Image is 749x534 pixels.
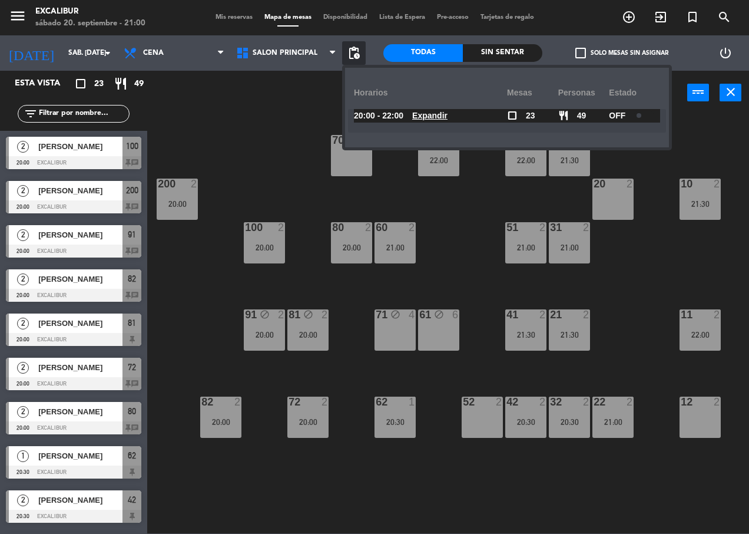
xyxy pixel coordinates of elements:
span: [PERSON_NAME] [38,140,122,153]
div: 6 [452,309,459,320]
span: Disponibilidad [317,14,373,21]
div: 20:30 [549,418,590,426]
div: 20:00 [200,418,241,426]
span: 2 [17,185,29,197]
span: [PERSON_NAME] [38,361,122,374]
div: 20:00 [244,243,285,252]
div: Estado [609,77,660,109]
button: power_input [687,84,709,101]
div: 42 [506,397,507,407]
i: power_input [691,85,705,99]
span: Cena [143,49,164,57]
div: 4 [409,309,416,320]
span: [PERSON_NAME] [38,406,122,418]
div: 100 [245,222,246,233]
span: Tarjetas de regalo [475,14,540,21]
span: Salón principal [253,49,317,57]
button: close [720,84,741,101]
span: 23 [94,77,104,91]
div: Excalibur [35,6,145,18]
div: 2 [278,222,285,233]
span: [PERSON_NAME] [38,184,122,197]
div: 80 [332,222,333,233]
span: 2 [17,318,29,329]
div: 20:30 [374,418,416,426]
div: 2 [627,179,634,189]
i: menu [9,7,26,25]
div: 41 [506,309,507,320]
div: 91 [245,309,246,320]
div: 2 [322,397,329,407]
div: 2 [714,309,721,320]
span: Lista de Espera [373,14,431,21]
div: 20:00 [331,243,372,252]
i: restaurant [114,77,128,91]
div: 22:00 [505,156,546,164]
button: menu [9,7,26,29]
div: 21:00 [374,243,416,252]
span: pending_actions [347,46,361,60]
span: 2 [17,406,29,418]
span: 42 [128,493,136,507]
span: Pre-acceso [431,14,475,21]
span: check_box_outline_blank [507,110,518,121]
span: [PERSON_NAME] [38,229,122,241]
div: 2 [278,309,285,320]
div: Todas [383,44,463,62]
i: turned_in_not [685,10,700,24]
div: 2 [714,397,721,407]
div: 2 [583,309,590,320]
span: 91 [128,228,136,242]
i: close [724,85,738,99]
div: 22:00 [418,156,459,164]
div: 20:00 [157,200,198,208]
span: [PERSON_NAME] [38,494,122,506]
span: 81 [128,316,136,330]
div: 22:00 [680,331,721,339]
div: 20:00 [244,331,285,339]
span: 2 [17,141,29,153]
div: 61 [419,309,420,320]
span: [PERSON_NAME] [38,450,122,462]
div: 2 [322,309,329,320]
i: block [390,309,400,319]
div: 2 [627,397,634,407]
i: filter_list [24,107,38,121]
div: 2 [714,179,721,189]
span: Mapa de mesas [258,14,317,21]
span: check_box_outline_blank [575,48,586,58]
span: 200 [126,183,138,197]
span: 2 [17,495,29,506]
span: 2 [17,273,29,285]
i: power_settings_new [718,46,733,60]
div: Mesas [507,77,558,109]
div: 2 [539,222,546,233]
div: 21:30 [549,331,590,339]
span: 80 [128,404,136,418]
div: 2 [496,397,503,407]
span: restaurant [558,110,569,121]
div: 70 [332,135,333,146]
div: 2 [234,397,241,407]
div: 2 [191,179,198,189]
span: 72 [128,360,136,374]
span: OFF [609,109,625,123]
i: arrow_drop_down [101,46,115,60]
span: 2 [17,229,29,241]
i: block [434,309,444,319]
div: personas [558,77,609,109]
div: 20:00 [287,331,329,339]
div: 21:00 [592,418,634,426]
div: 21:00 [549,243,590,252]
div: 31 [550,222,551,233]
span: [PERSON_NAME] [38,317,122,329]
i: exit_to_app [654,10,668,24]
